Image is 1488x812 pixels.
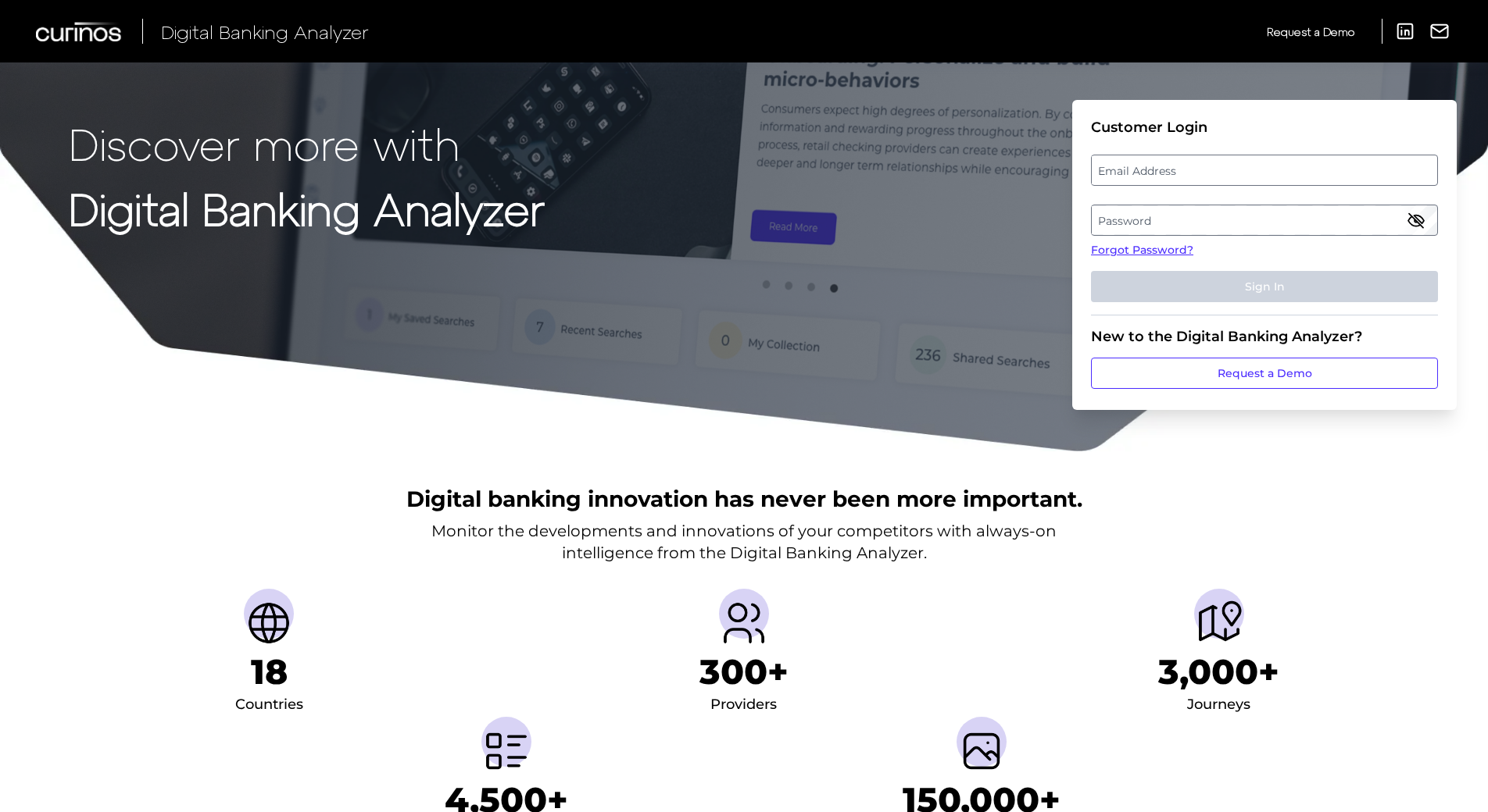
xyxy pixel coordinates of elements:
[699,651,789,693] h1: 300+
[1267,25,1354,38] span: Request a Demo
[1091,271,1438,302] button: Sign In
[710,693,777,718] div: Providers
[1091,119,1438,136] div: Customer Login
[1092,156,1436,184] label: Email Address
[1091,358,1438,389] a: Request a Demo
[1091,242,1438,258] a: Forgot Password?
[244,598,294,648] img: Countries
[1267,19,1354,45] a: Request a Demo
[251,651,288,693] h1: 18
[1194,598,1244,648] img: Journeys
[406,484,1082,514] h2: Digital banking innovation has never been more important.
[69,182,545,234] strong: Digital Banking Analyzer
[1092,206,1436,234] label: Password
[36,22,123,41] img: Curinos
[481,726,531,776] img: Metrics
[719,598,769,648] img: Providers
[1158,651,1279,693] h1: 3,000+
[161,20,369,43] span: Digital Banking Analyzer
[69,119,545,168] p: Discover more with
[1187,693,1250,718] div: Journeys
[1091,328,1438,345] div: New to the Digital Banking Analyzer?
[957,726,1007,776] img: Screenshots
[431,520,1057,564] p: Monitor the developments and innovations of your competitors with always-on intelligence from the...
[235,693,303,718] div: Countries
